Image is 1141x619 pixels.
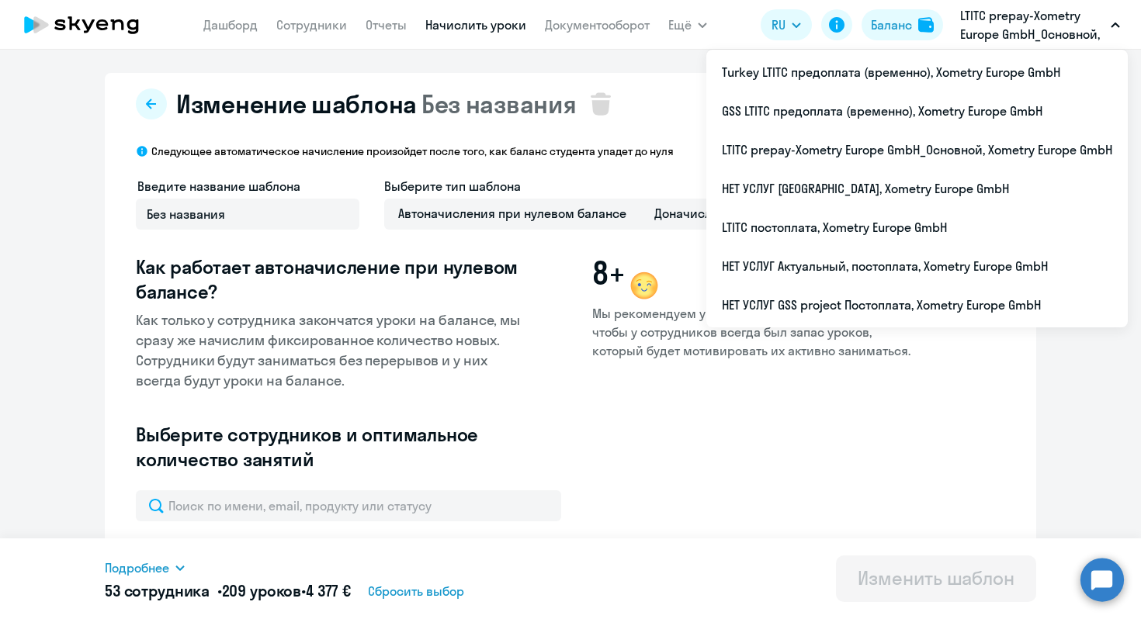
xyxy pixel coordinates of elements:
a: Сотрудники [276,17,347,33]
h5: 53 сотрудника • • [105,580,351,602]
span: Доначисление каждый месяц [640,199,848,230]
a: Документооборот [545,17,650,33]
input: Без названия [136,199,359,230]
p: Как только у сотрудника закончатся уроки на балансе, мы сразу же начислим фиксированное количеств... [136,310,529,391]
input: Поиск по имени, email, продукту или статусу [136,490,561,521]
span: Без названия [421,88,576,119]
span: 4 377 € [306,581,351,600]
h4: Выберите тип шаблона [384,177,848,195]
img: wink [626,267,663,304]
h3: Как работает автоначисление при нулевом балансе? [136,254,529,304]
button: Балансbalance [862,9,943,40]
span: Автоначисления при нулевом балансе [384,199,640,230]
p: LTITC prepay-Xometry Europe GmbH_Основной, Xometry Europe GmbH [960,6,1105,43]
span: Изменение шаблона [176,88,417,119]
p: Мы рекомендуем указывать не меньше 8 уроков, чтобы у сотрудников всегда был запас уроков, который... [592,304,912,360]
span: Сбросить выбор [368,582,464,600]
span: 8+ [592,254,625,292]
span: Введите название шаблона [137,178,300,194]
a: Начислить уроки [425,17,526,33]
span: RU [772,16,786,34]
ul: Ещё [706,50,1128,327]
span: Ещё [668,16,692,34]
button: LTITC prepay-Xometry Europe GmbH_Основной, Xometry Europe GmbH [952,6,1128,43]
button: RU [761,9,812,40]
h3: Выберите сотрудников и оптимальное количество занятий [136,422,529,472]
a: Отчеты [366,17,407,33]
div: Изменить шаблон [858,565,1014,590]
img: balance [918,17,934,33]
button: Ещё [668,9,707,40]
a: Дашборд [203,17,258,33]
span: 209 уроков [222,581,302,600]
button: Изменить шаблон [836,555,1036,602]
p: Следующее автоматическое начисление произойдет после того, как баланс студента упадет до нуля [151,144,674,158]
span: Подробнее [105,558,169,577]
div: Баланс [871,16,912,34]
